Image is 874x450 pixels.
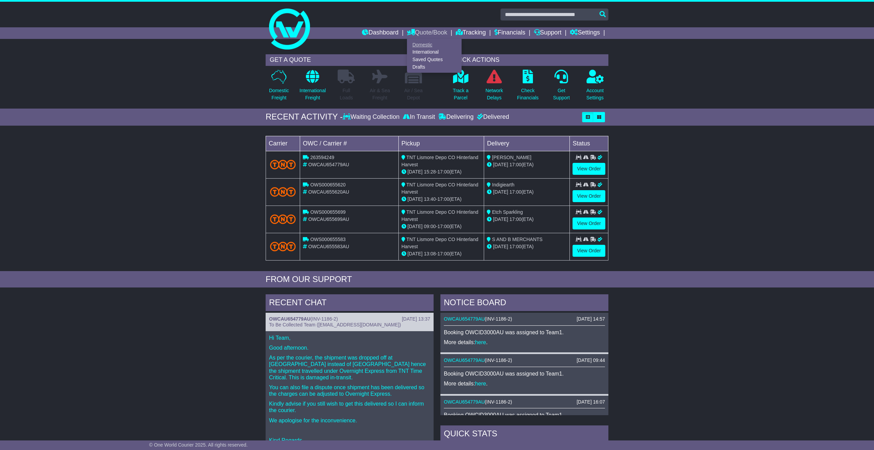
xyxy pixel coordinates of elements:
div: [DATE] 14:57 [577,316,605,322]
p: More details: . [444,380,605,387]
div: (ETA) [487,188,567,196]
a: OWCAU654779AU [444,357,485,363]
span: 17:00 [509,244,521,249]
span: 17:00 [437,169,449,174]
p: Track a Parcel [453,87,468,101]
a: OWCAU654779AU [444,399,485,405]
a: CheckFinancials [517,69,539,105]
p: Booking OWCID3000AU was assigned to Team1. [444,370,605,377]
div: [DATE] 13:37 [402,316,430,322]
p: Check Financials [517,87,539,101]
a: Dashboard [362,27,398,39]
div: RECENT ACTIVITY - [266,112,343,122]
span: OWCAU654779AU [308,162,349,167]
span: INV-1186-2 [312,316,336,322]
a: Domestic [407,41,461,48]
a: Financials [494,27,525,39]
p: You can also file a dispute once shipment has been delivered so the charges can be adjusted to Ov... [269,384,430,397]
p: Booking OWCID3000AU was assigned to Team1. [444,412,605,418]
p: We apologise for the inconvenience. [269,417,430,424]
div: - (ETA) [401,196,481,203]
div: Delivered [475,113,509,121]
div: - (ETA) [401,168,481,175]
div: [DATE] 16:07 [577,399,605,405]
span: [DATE] [493,189,508,195]
p: More details: . [444,339,605,346]
span: S AND B MERCHANTS [492,237,542,242]
span: OWCAU655583AU [308,244,349,249]
span: © One World Courier 2025. All rights reserved. [149,442,248,448]
span: Indigiearth [492,182,514,187]
span: 17:00 [437,196,449,202]
span: 17:00 [509,189,521,195]
img: TNT_Domestic.png [270,242,296,251]
span: OWS000655583 [310,237,346,242]
a: AccountSettings [586,69,604,105]
span: INV-1186-2 [487,399,511,405]
p: Good afternoon. [269,344,430,351]
div: ( ) [444,399,605,405]
span: OWCAU655620AU [308,189,349,195]
td: Delivery [484,136,570,151]
img: TNT_Domestic.png [270,214,296,224]
span: TNT Lismore Depo CO Hinterland Harvest [401,237,478,249]
span: 17:00 [437,224,449,229]
span: [DATE] [493,244,508,249]
div: NOTICE BOARD [440,294,608,313]
a: Saved Quotes [407,56,461,64]
span: [PERSON_NAME] [492,155,531,160]
a: Drafts [407,63,461,71]
img: TNT_Domestic.png [270,187,296,196]
span: TNT Lismore Depo CO Hinterland Harvest [401,209,478,222]
span: To Be Collected Team ([EMAIL_ADDRESS][DOMAIN_NAME]) [269,322,401,327]
span: 17:00 [437,251,449,256]
a: NetworkDelays [485,69,503,105]
a: here [475,381,486,386]
a: View Order [573,190,605,202]
span: 17:00 [509,162,521,167]
p: Air / Sea Depot [404,87,423,101]
p: Hi Team, [269,335,430,341]
a: Tracking [456,27,486,39]
p: Get Support [553,87,570,101]
td: Status [570,136,608,151]
span: [DATE] [408,196,423,202]
a: View Order [573,217,605,229]
div: RECENT CHAT [266,294,434,313]
div: Quick Stats [440,425,608,444]
p: International Freight [299,87,326,101]
div: GET A QUOTE [266,54,427,66]
div: - (ETA) [401,250,481,257]
span: 263594249 [310,155,334,160]
div: QUICK ACTIONS [447,54,608,66]
p: Booking OWCID3000AU was assigned to Team1. [444,329,605,336]
div: In Transit [401,113,437,121]
a: Support [534,27,562,39]
td: Carrier [266,136,300,151]
span: [DATE] [493,216,508,222]
span: TNT Lismore Depo CO Hinterland Harvest [401,155,478,167]
div: ( ) [444,357,605,363]
span: [DATE] [408,224,423,229]
span: OWS000655699 [310,209,346,215]
a: here [475,339,486,345]
span: 09:00 [424,224,436,229]
span: INV-1186-2 [487,357,511,363]
a: Track aParcel [452,69,469,105]
p: Kindly advise if you still wish to get this delivered so I can inform the courier. [269,400,430,413]
div: - (ETA) [401,223,481,230]
td: Pickup [398,136,484,151]
div: Delivering [437,113,475,121]
td: OWC / Carrier # [300,136,399,151]
span: Etch Sparkling [492,209,523,215]
div: (ETA) [487,216,567,223]
span: OWS000655620 [310,182,346,187]
img: TNT_Domestic.png [270,160,296,169]
a: View Order [573,245,605,257]
p: Full Loads [338,87,355,101]
div: (ETA) [487,243,567,250]
span: INV-1186-2 [487,316,511,322]
a: International [407,48,461,56]
div: [DATE] 09:44 [577,357,605,363]
div: ( ) [444,316,605,322]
